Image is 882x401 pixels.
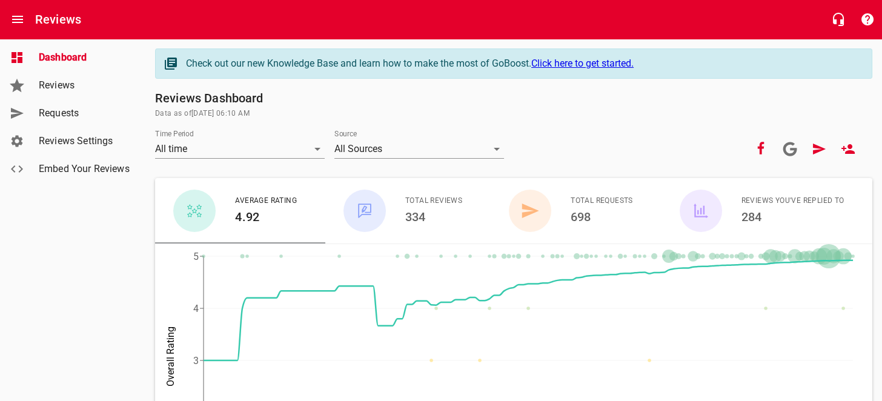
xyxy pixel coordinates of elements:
button: Support Portal [853,5,882,34]
tspan: Overall Rating [165,326,176,386]
span: Data as of [DATE] 06:10 AM [155,108,872,120]
span: Average Rating [235,195,297,207]
h6: 698 [571,207,633,227]
span: Reviews You've Replied To [741,195,844,207]
h6: 334 [405,207,462,227]
span: Reviews Settings [39,134,131,148]
span: Requests [39,106,131,121]
tspan: 5 [193,251,199,262]
h6: Reviews [35,10,81,29]
span: Reviews [39,78,131,93]
h6: Reviews Dashboard [155,88,872,108]
button: Open drawer [3,5,32,34]
div: Check out our new Knowledge Base and learn how to make the most of GoBoost. [186,56,860,71]
button: Live Chat [824,5,853,34]
span: Embed Your Reviews [39,162,131,176]
tspan: 3 [193,355,199,366]
div: All time [155,139,325,159]
span: Total Requests [571,195,633,207]
h6: 4.92 [235,207,297,227]
label: Time Period [155,130,194,138]
a: Connect your Google account [775,134,804,164]
h6: 284 [741,207,844,227]
tspan: 4 [193,303,199,314]
a: Click here to get started. [531,58,634,69]
button: Your Facebook account is connected [746,134,775,164]
span: Total Reviews [405,195,462,207]
div: All Sources [334,139,504,159]
a: New User [834,134,863,164]
label: Source [334,130,357,138]
span: Dashboard [39,50,131,65]
a: Request Review [804,134,834,164]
